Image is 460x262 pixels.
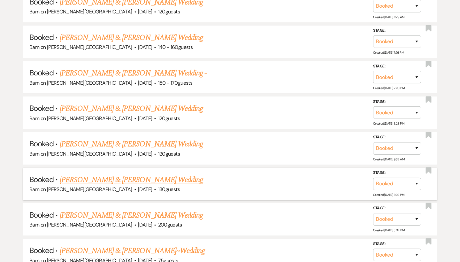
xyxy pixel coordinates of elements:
[29,210,54,220] span: Booked
[60,210,203,221] a: [PERSON_NAME] & [PERSON_NAME] Wedding
[158,80,192,86] span: 150 - 170 guests
[373,228,404,232] span: Created: [DATE] 3:02 PM
[373,98,421,105] label: Stage:
[373,27,421,34] label: Stage:
[373,50,404,55] span: Created: [DATE] 7:56 PM
[373,240,421,247] label: Stage:
[29,80,132,86] span: Barn on [PERSON_NAME][GEOGRAPHIC_DATA]
[373,134,421,141] label: Stage:
[373,86,404,90] span: Created: [DATE] 2:20 PM
[138,44,152,50] span: [DATE]
[138,8,152,15] span: [DATE]
[158,8,180,15] span: 120 guests
[29,103,54,113] span: Booked
[29,245,54,255] span: Booked
[158,150,180,157] span: 120 guests
[373,193,404,197] span: Created: [DATE] 8:39 PM
[60,103,203,114] a: [PERSON_NAME] & [PERSON_NAME] Wedding
[158,44,193,50] span: 140 - 160 guests
[60,138,203,150] a: [PERSON_NAME] & [PERSON_NAME] Wedding
[60,174,203,186] a: [PERSON_NAME] & [PERSON_NAME] Wedding
[29,186,132,193] span: Barn on [PERSON_NAME][GEOGRAPHIC_DATA]
[29,221,132,228] span: Barn on [PERSON_NAME][GEOGRAPHIC_DATA]
[373,205,421,212] label: Stage:
[158,186,180,193] span: 130 guests
[138,186,152,193] span: [DATE]
[158,221,182,228] span: 200 guests
[138,221,152,228] span: [DATE]
[29,150,132,157] span: Barn on [PERSON_NAME][GEOGRAPHIC_DATA]
[29,139,54,149] span: Booked
[29,32,54,42] span: Booked
[373,157,404,161] span: Created: [DATE] 9:33 AM
[29,115,132,122] span: Barn on [PERSON_NAME][GEOGRAPHIC_DATA]
[373,63,421,70] label: Stage:
[29,8,132,15] span: Barn on [PERSON_NAME][GEOGRAPHIC_DATA]
[60,67,207,79] a: [PERSON_NAME] & [PERSON_NAME] Wedding -
[29,174,54,184] span: Booked
[29,44,132,50] span: Barn on [PERSON_NAME][GEOGRAPHIC_DATA]
[29,68,54,78] span: Booked
[138,150,152,157] span: [DATE]
[60,245,205,257] a: [PERSON_NAME] & [PERSON_NAME]~Wedding
[138,80,152,86] span: [DATE]
[158,115,180,122] span: 120 guests
[373,15,404,19] span: Created: [DATE] 11:29 AM
[60,32,203,43] a: [PERSON_NAME] & [PERSON_NAME] Wedding
[138,115,152,122] span: [DATE]
[373,121,404,126] span: Created: [DATE] 3:23 PM
[373,169,421,176] label: Stage:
